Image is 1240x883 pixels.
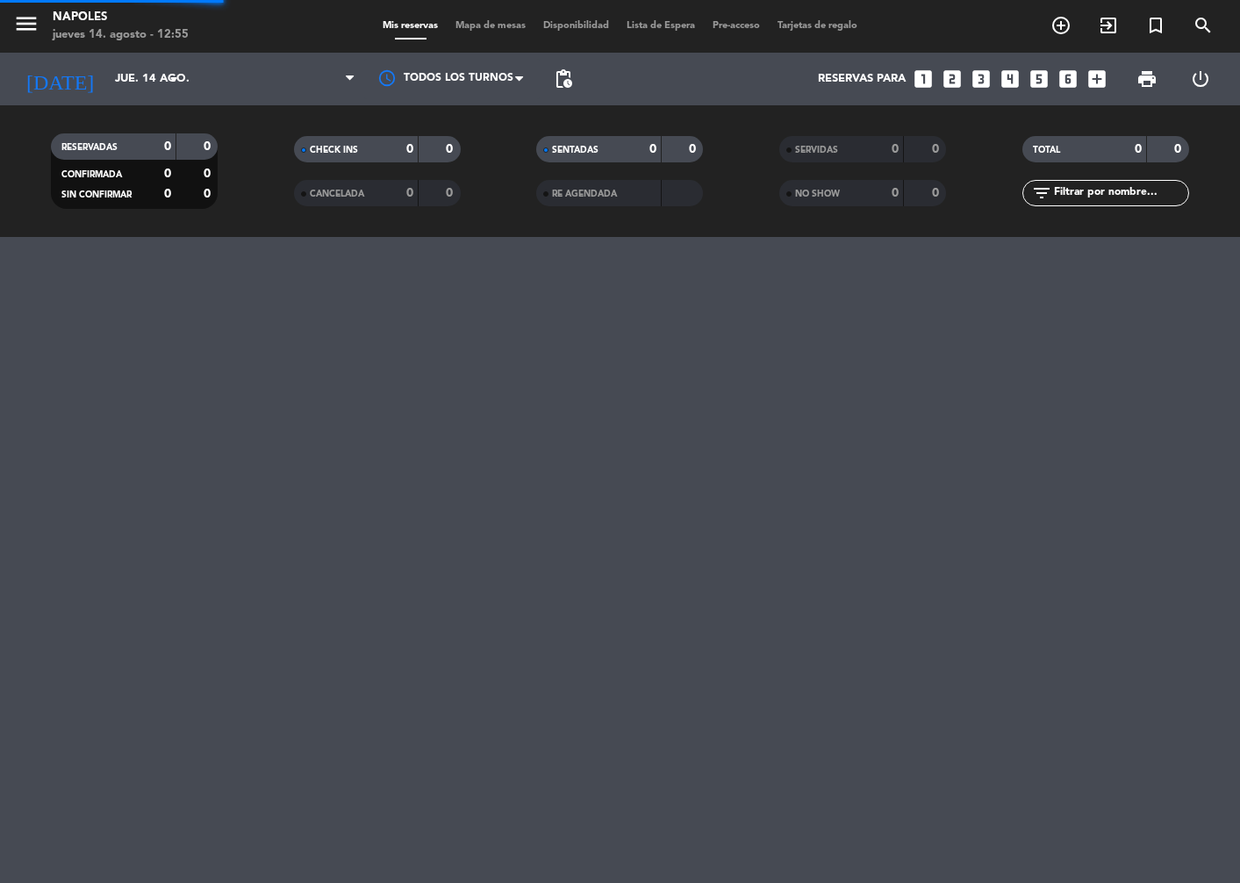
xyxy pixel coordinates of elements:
[310,190,364,198] span: CANCELADA
[164,188,171,200] strong: 0
[163,68,184,90] i: arrow_drop_down
[932,187,943,199] strong: 0
[1173,53,1227,105] div: LOG OUT
[534,21,618,31] span: Disponibilidad
[1135,143,1142,155] strong: 0
[795,146,838,154] span: SERVIDAS
[1098,15,1119,36] i: exit_to_app
[13,11,39,37] i: menu
[818,72,906,86] span: Reservas para
[912,68,935,90] i: looks_one
[446,143,456,155] strong: 0
[704,21,769,31] span: Pre-acceso
[649,143,656,155] strong: 0
[1052,183,1188,203] input: Filtrar por nombre...
[13,60,106,98] i: [DATE]
[204,168,214,180] strong: 0
[970,68,993,90] i: looks_3
[164,168,171,180] strong: 0
[310,146,358,154] span: CHECK INS
[553,68,574,90] span: pending_actions
[892,187,899,199] strong: 0
[1145,15,1166,36] i: turned_in_not
[447,21,534,31] span: Mapa de mesas
[53,26,189,44] div: jueves 14. agosto - 12:55
[1174,143,1185,155] strong: 0
[13,11,39,43] button: menu
[406,143,413,155] strong: 0
[552,146,598,154] span: SENTADAS
[1193,15,1214,36] i: search
[618,21,704,31] span: Lista de Espera
[1028,68,1050,90] i: looks_5
[932,143,943,155] strong: 0
[552,190,617,198] span: RE AGENDADA
[61,143,118,152] span: RESERVADAS
[1050,15,1072,36] i: add_circle_outline
[689,143,699,155] strong: 0
[1031,183,1052,204] i: filter_list
[204,140,214,153] strong: 0
[53,9,189,26] div: Napoles
[892,143,899,155] strong: 0
[1190,68,1211,90] i: power_settings_new
[61,190,132,199] span: SIN CONFIRMAR
[164,140,171,153] strong: 0
[795,190,840,198] span: NO SHOW
[941,68,964,90] i: looks_two
[204,188,214,200] strong: 0
[406,187,413,199] strong: 0
[769,21,866,31] span: Tarjetas de regalo
[1033,146,1060,154] span: TOTAL
[61,170,122,179] span: CONFIRMADA
[1136,68,1158,90] span: print
[446,187,456,199] strong: 0
[1057,68,1079,90] i: looks_6
[999,68,1021,90] i: looks_4
[374,21,447,31] span: Mis reservas
[1086,68,1108,90] i: add_box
